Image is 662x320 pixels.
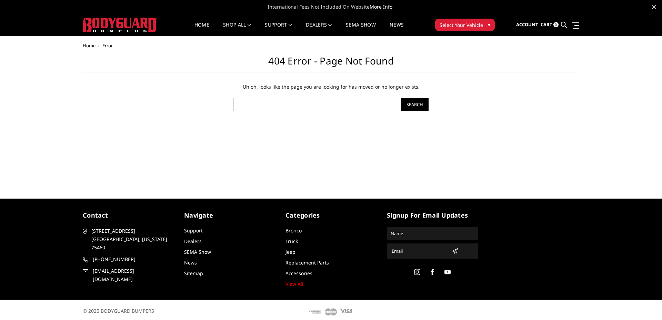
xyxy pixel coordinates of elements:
span: [PHONE_NUMBER] [93,255,173,263]
p: Uh oh, looks like the page you are looking for has moved or no longer exists. [168,83,494,91]
a: More Info [370,3,392,10]
a: shop all [223,22,251,36]
span: [STREET_ADDRESS] [GEOGRAPHIC_DATA], [US_STATE] 75460 [91,227,171,252]
a: SEMA Show [184,249,211,255]
input: Search [401,98,429,111]
span: [EMAIL_ADDRESS][DOMAIN_NAME] [93,267,173,283]
a: Dealers [184,238,202,244]
h5: signup for email updates [387,211,478,220]
a: [EMAIL_ADDRESS][DOMAIN_NAME] [83,267,174,283]
span: Select Your Vehicle [440,21,483,29]
a: Cart 0 [541,16,559,34]
a: Support [265,22,292,36]
span: ▾ [488,21,490,28]
h1: 404 Error - Page not found [83,55,579,72]
a: View All [285,281,303,287]
h5: Categories [285,211,377,220]
h5: contact [83,211,174,220]
button: Select Your Vehicle [435,19,495,31]
span: Cart [541,21,552,28]
a: News [390,22,404,36]
a: Account [516,16,538,34]
a: News [184,259,197,266]
a: Home [83,42,96,49]
a: Bronco [285,227,302,234]
span: 0 [553,22,559,27]
a: Jeep [285,249,295,255]
input: Name [388,228,477,239]
a: Dealers [306,22,332,36]
a: Support [184,227,203,234]
a: SEMA Show [346,22,376,36]
span: © 2025 BODYGUARD BUMPERS [83,308,154,314]
a: Sitemap [184,270,203,277]
input: Email [389,246,449,257]
a: Truck [285,238,298,244]
a: [PHONE_NUMBER] [83,255,174,263]
img: BODYGUARD BUMPERS [83,18,157,32]
a: Home [194,22,209,36]
a: Replacement Parts [285,259,329,266]
span: Error [102,42,113,49]
a: Accessories [285,270,312,277]
h5: Navigate [184,211,275,220]
span: Account [516,21,538,28]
